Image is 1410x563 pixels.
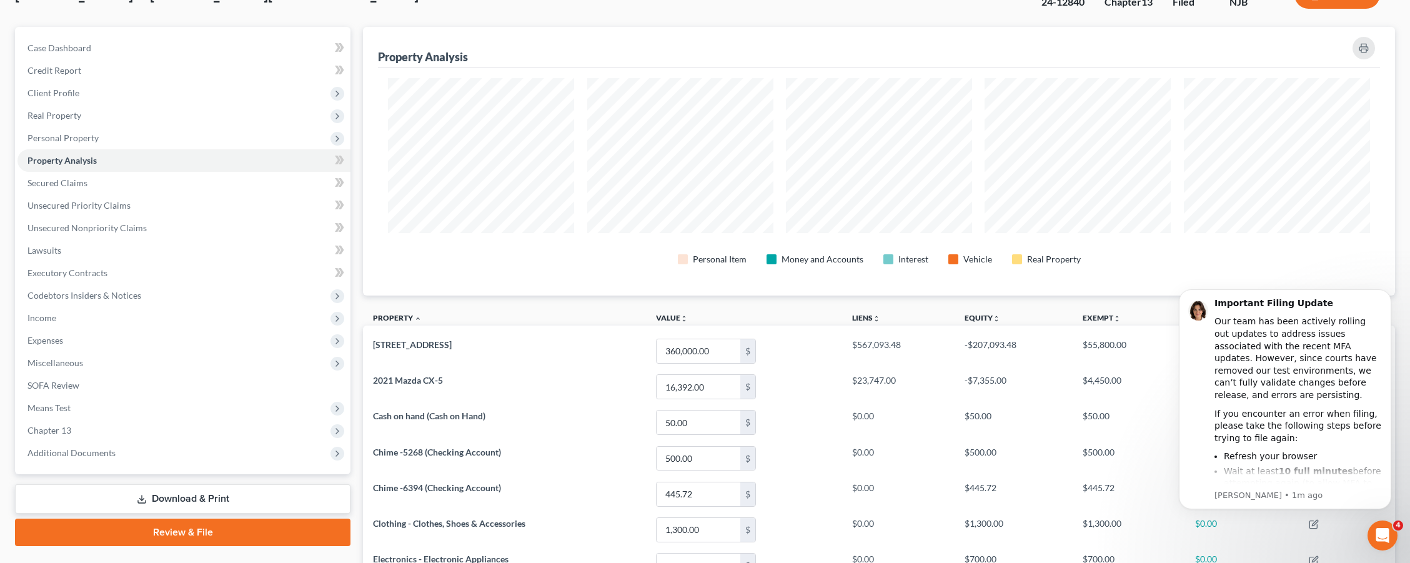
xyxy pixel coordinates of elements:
[373,518,525,529] span: Clothing - Clothes, Shoes & Accessories
[693,253,747,266] div: Personal Item
[1393,521,1403,531] span: 4
[740,447,755,471] div: $
[1073,512,1185,547] td: $1,300.00
[955,333,1072,369] td: -$207,093.48
[1113,315,1121,322] i: unfold_more
[17,262,350,284] a: Executory Contracts
[740,518,755,542] div: $
[27,357,83,368] span: Miscellaneous
[955,369,1072,405] td: -$7,355.00
[17,37,350,59] a: Case Dashboard
[27,222,147,233] span: Unsecured Nonpriority Claims
[373,313,422,322] a: Property expand_less
[656,313,688,322] a: Valueunfold_more
[955,512,1072,547] td: $1,300.00
[1073,333,1185,369] td: $55,800.00
[898,253,928,266] div: Interest
[27,132,99,143] span: Personal Property
[1368,521,1398,551] iframe: Intercom live chat
[27,290,141,301] span: Codebtors Insiders & Notices
[657,339,740,363] input: 0.00
[27,65,81,76] span: Credit Report
[842,405,955,441] td: $0.00
[373,411,485,421] span: Cash on hand (Cash on Hand)
[842,476,955,512] td: $0.00
[740,411,755,434] div: $
[842,333,955,369] td: $567,093.48
[27,447,116,458] span: Additional Documents
[17,149,350,172] a: Property Analysis
[1073,405,1185,441] td: $50.00
[740,339,755,363] div: $
[657,482,740,506] input: 0.00
[1027,253,1081,266] div: Real Property
[27,42,91,53] span: Case Dashboard
[1073,476,1185,512] td: $445.72
[27,110,81,121] span: Real Property
[15,519,350,546] a: Review & File
[657,447,740,471] input: 0.00
[873,315,880,322] i: unfold_more
[27,402,71,413] span: Means Test
[17,172,350,194] a: Secured Claims
[852,313,880,322] a: Liensunfold_more
[414,315,422,322] i: expand_less
[27,177,87,188] span: Secured Claims
[955,441,1072,476] td: $500.00
[17,59,350,82] a: Credit Report
[27,335,63,346] span: Expenses
[1083,313,1121,322] a: Exemptunfold_more
[17,217,350,239] a: Unsecured Nonpriority Claims
[17,239,350,262] a: Lawsuits
[27,200,131,211] span: Unsecured Priority Claims
[373,447,501,457] span: Chime -5268 (Checking Account)
[740,375,755,399] div: $
[965,313,1000,322] a: Equityunfold_more
[27,245,61,256] span: Lawsuits
[955,405,1072,441] td: $50.00
[27,87,79,98] span: Client Profile
[27,380,79,391] span: SOFA Review
[373,482,501,493] span: Chime -6394 (Checking Account)
[963,253,992,266] div: Vehicle
[955,476,1072,512] td: $445.72
[842,512,955,547] td: $0.00
[27,267,107,278] span: Executory Contracts
[27,425,71,436] span: Chapter 13
[657,518,740,542] input: 0.00
[373,375,443,386] span: 2021 Mazda CX-5
[15,484,350,514] a: Download & Print
[657,411,740,434] input: 0.00
[680,315,688,322] i: unfold_more
[378,49,468,64] div: Property Analysis
[782,253,863,266] div: Money and Accounts
[27,312,56,323] span: Income
[1073,441,1185,476] td: $500.00
[1160,274,1410,557] iframe: Intercom notifications message
[842,369,955,405] td: $23,747.00
[17,194,350,217] a: Unsecured Priority Claims
[17,374,350,397] a: SOFA Review
[1073,369,1185,405] td: $4,450.00
[373,339,452,350] span: [STREET_ADDRESS]
[657,375,740,399] input: 0.00
[842,441,955,476] td: $0.00
[993,315,1000,322] i: unfold_more
[27,155,97,166] span: Property Analysis
[740,482,755,506] div: $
